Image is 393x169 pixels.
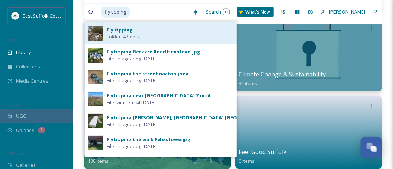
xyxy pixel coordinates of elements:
[7,101,23,107] span: COLLECT
[38,127,45,133] div: 3
[239,70,326,78] span: Climate Change & Sustainability
[239,80,257,87] span: 32 items
[7,38,20,43] span: MEDIA
[107,55,157,62] span: File - image/jpeg - [DATE]
[239,149,287,164] a: Feel Good Suffolk0 items
[361,137,382,158] button: Open Chat
[88,48,103,63] img: 49199a10-268b-4f44-a80f-1e4902f8b911.jpg
[88,92,103,106] img: 3c4d4c96-6cff-471f-9bc5-657e7f1030f7.jpg
[107,114,321,121] div: Flytipping [PERSON_NAME], [GEOGRAPHIC_DATA] [GEOGRAPHIC_DATA][PERSON_NAME]jpg
[317,5,369,19] a: [PERSON_NAME]
[107,143,157,150] span: File - image/jpeg - [DATE]
[88,26,103,41] img: f47cfb04-9f43-433b-ba44-11985b3415b2.jpg
[107,121,157,128] span: File - image/jpeg - [DATE]
[107,33,140,40] span: Folder - 43 file(s)
[237,7,274,17] a: What's New
[107,136,190,143] div: Flytipping the walk Felixstowe.jpg
[239,71,326,87] a: Climate Change & Sustainability32 items
[88,136,103,150] img: 54a2bb07-7d4a-4444-ab8e-607119833eac.jpg
[107,48,200,55] div: Flytipping Benacre Road Henstead.jpg
[239,158,255,164] span: 0 items
[16,127,34,134] span: Uploads
[107,70,189,77] div: Flytipping the street nacton.jpeg
[88,114,103,128] img: 351511c9-00fe-4473-a9d2-31a3d68ceec3.jpg
[239,148,287,156] span: Feel Good Suffolk
[12,12,19,19] img: ESC%20Logo.png
[16,162,36,169] span: Galleries
[88,70,103,84] img: 709e627e-ee0d-454f-a6f2-72996e48f535.jpg
[23,12,66,19] span: East Suffolk Council
[16,49,31,56] span: Library
[202,5,233,19] div: Search
[101,7,130,17] span: fly tipping
[16,113,26,120] span: UGC
[16,78,48,84] span: Media Centres
[7,150,24,156] span: WIDGETS
[107,77,157,84] span: File - image/jpeg - [DATE]
[107,92,210,99] div: Flytipping near [GEOGRAPHIC_DATA] 2.mp4
[329,8,365,15] span: [PERSON_NAME]
[107,26,133,33] strong: Fly tipping
[107,99,156,106] span: File - video/mp4 - [DATE]
[16,63,40,70] span: Collections
[88,158,109,164] span: 186 items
